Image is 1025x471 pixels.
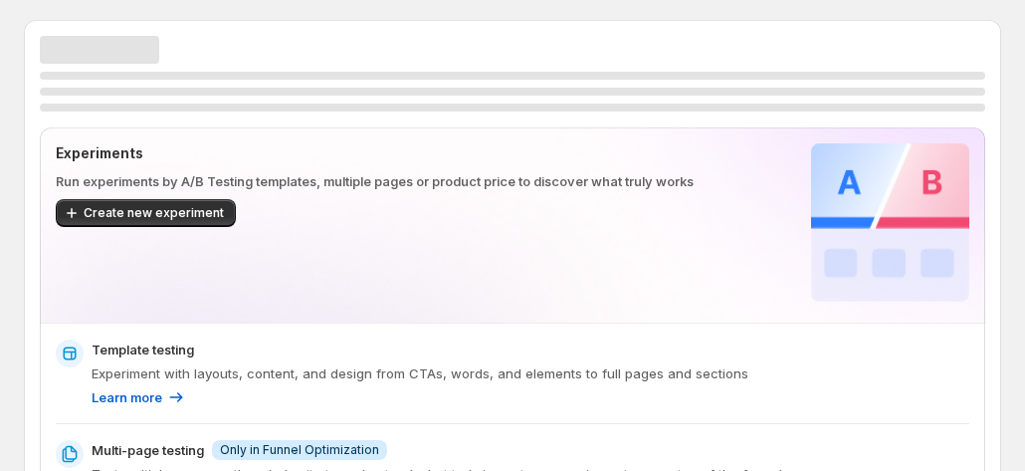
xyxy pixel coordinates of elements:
button: Create new experiment [56,199,236,227]
span: Create new experiment [84,205,224,221]
p: Experiments [56,143,803,163]
p: Experiment with layouts, content, and design from CTAs, words, and elements to full pages and sec... [92,363,969,383]
p: Multi-page testing [92,440,204,460]
p: Learn more [92,387,162,407]
img: Experiments [811,143,969,302]
a: Learn more [92,387,186,407]
p: Run experiments by A/B Testing templates, multiple pages or product price to discover what truly ... [56,171,803,191]
span: Only in Funnel Optimization [220,442,379,458]
p: Template testing [92,340,194,359]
